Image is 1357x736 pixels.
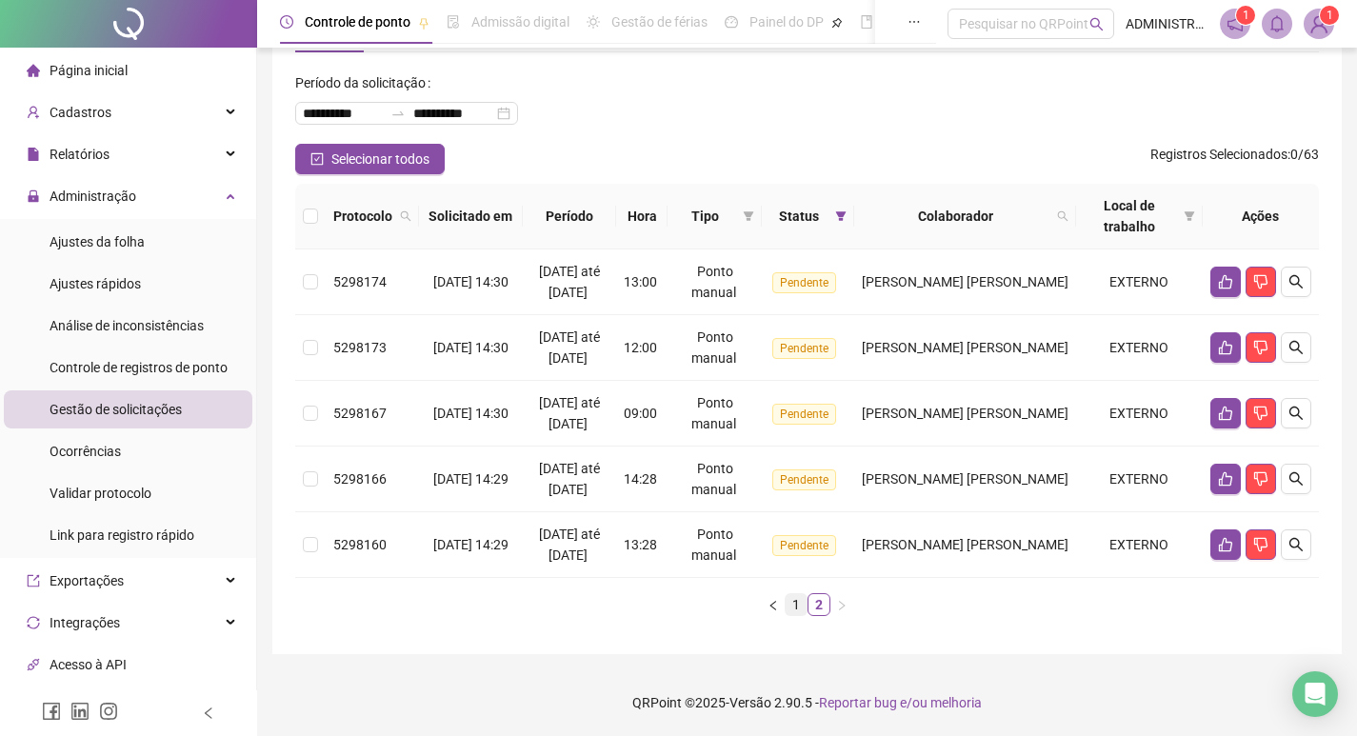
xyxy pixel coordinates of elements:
[739,202,758,230] span: filter
[772,535,836,556] span: Pendente
[471,14,569,30] span: Admissão digital
[70,702,90,721] span: linkedin
[42,702,61,721] span: facebook
[50,63,128,78] span: Página inicial
[908,15,921,29] span: ellipsis
[691,527,736,563] span: Ponto manual
[539,329,600,366] span: [DATE] até [DATE]
[1076,249,1203,315] td: EXTERNO
[523,184,617,249] th: Período
[539,527,600,563] span: [DATE] até [DATE]
[396,202,415,230] span: search
[624,406,657,421] span: 09:00
[202,706,215,720] span: left
[433,537,509,552] span: [DATE] 14:29
[1243,9,1249,22] span: 1
[539,461,600,497] span: [DATE] até [DATE]
[808,593,830,616] li: 2
[1305,10,1333,38] img: 61722
[749,14,824,30] span: Painel do DP
[1218,340,1233,355] span: like
[624,471,657,487] span: 14:28
[1253,340,1268,355] span: dislike
[419,184,523,249] th: Solicitado em
[772,404,836,425] span: Pendente
[743,210,754,222] span: filter
[1076,381,1203,447] td: EXTERNO
[1288,471,1304,487] span: search
[1057,210,1068,222] span: search
[836,600,848,611] span: right
[1084,195,1176,237] span: Local de trabalho
[310,152,324,166] span: check-square
[691,329,736,366] span: Ponto manual
[835,210,847,222] span: filter
[50,189,136,204] span: Administração
[50,486,151,501] span: Validar protocolo
[1268,15,1286,32] span: bell
[1253,406,1268,421] span: dislike
[50,527,194,543] span: Link para registro rápido
[691,264,736,300] span: Ponto manual
[1218,537,1233,552] span: like
[1053,202,1072,230] span: search
[27,658,40,671] span: api
[862,537,1068,552] span: [PERSON_NAME] [PERSON_NAME]
[691,395,736,431] span: Ponto manual
[27,574,40,587] span: export
[624,537,657,552] span: 13:28
[1218,406,1233,421] span: like
[433,274,509,289] span: [DATE] 14:30
[1076,447,1203,512] td: EXTERNO
[1076,512,1203,578] td: EXTERNO
[786,594,807,615] a: 1
[1218,274,1233,289] span: like
[1320,6,1339,25] sup: Atualize o seu contato no menu Meus Dados
[50,105,111,120] span: Cadastros
[611,14,708,30] span: Gestão de férias
[447,15,460,29] span: file-done
[50,573,124,588] span: Exportações
[729,695,771,710] span: Versão
[50,234,145,249] span: Ajustes da folha
[390,106,406,121] span: to
[50,147,110,162] span: Relatórios
[860,15,873,29] span: book
[616,184,668,249] th: Hora
[280,15,293,29] span: clock-circle
[333,340,387,355] span: 5298173
[762,593,785,616] button: left
[769,206,828,227] span: Status
[333,537,387,552] span: 5298160
[1184,210,1195,222] span: filter
[768,600,779,611] span: left
[27,106,40,119] span: user-add
[418,17,429,29] span: pushpin
[819,695,982,710] span: Reportar bug e/ou melhoria
[1253,274,1268,289] span: dislike
[50,276,141,291] span: Ajustes rápidos
[772,469,836,490] span: Pendente
[1288,537,1304,552] span: search
[772,272,836,293] span: Pendente
[400,210,411,222] span: search
[433,406,509,421] span: [DATE] 14:30
[433,340,509,355] span: [DATE] 14:30
[808,594,829,615] a: 2
[333,206,392,227] span: Protocolo
[1227,15,1244,32] span: notification
[27,616,40,629] span: sync
[50,615,120,630] span: Integrações
[27,64,40,77] span: home
[862,340,1068,355] span: [PERSON_NAME] [PERSON_NAME]
[295,144,445,174] button: Selecionar todos
[433,471,509,487] span: [DATE] 14:29
[1288,406,1304,421] span: search
[1253,471,1268,487] span: dislike
[1150,147,1287,162] span: Registros Selecionados
[27,148,40,161] span: file
[831,202,850,230] span: filter
[333,406,387,421] span: 5298167
[1327,9,1333,22] span: 1
[50,360,228,375] span: Controle de registros de ponto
